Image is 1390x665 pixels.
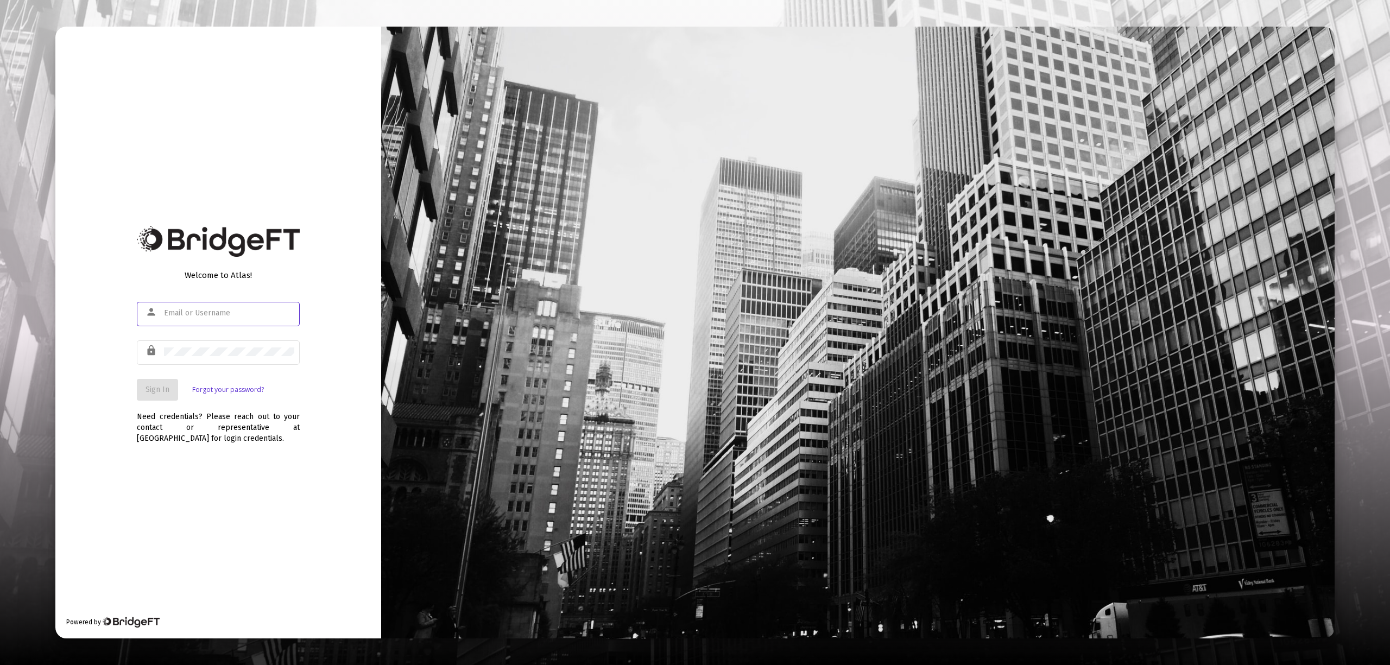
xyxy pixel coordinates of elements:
[146,385,169,394] span: Sign In
[66,617,159,628] div: Powered by
[137,379,178,401] button: Sign In
[102,617,159,628] img: Bridge Financial Technology Logo
[137,226,300,257] img: Bridge Financial Technology Logo
[192,384,264,395] a: Forgot your password?
[137,401,300,444] div: Need credentials? Please reach out to your contact or representative at [GEOGRAPHIC_DATA] for log...
[146,306,159,319] mat-icon: person
[137,270,300,281] div: Welcome to Atlas!
[146,344,159,357] mat-icon: lock
[164,309,294,318] input: Email or Username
